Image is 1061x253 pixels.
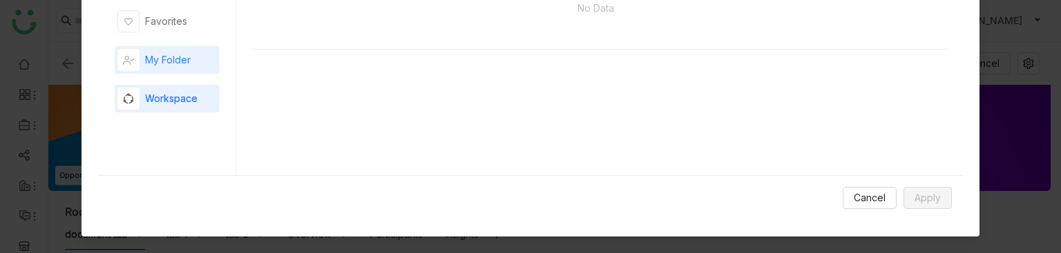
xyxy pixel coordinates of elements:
[145,14,187,29] div: Favorites
[145,52,191,68] div: My Folder
[145,91,198,106] div: Workspace
[904,187,952,209] button: Apply
[264,1,928,16] p: No Data
[843,187,897,209] button: Cancel
[854,190,886,205] span: Cancel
